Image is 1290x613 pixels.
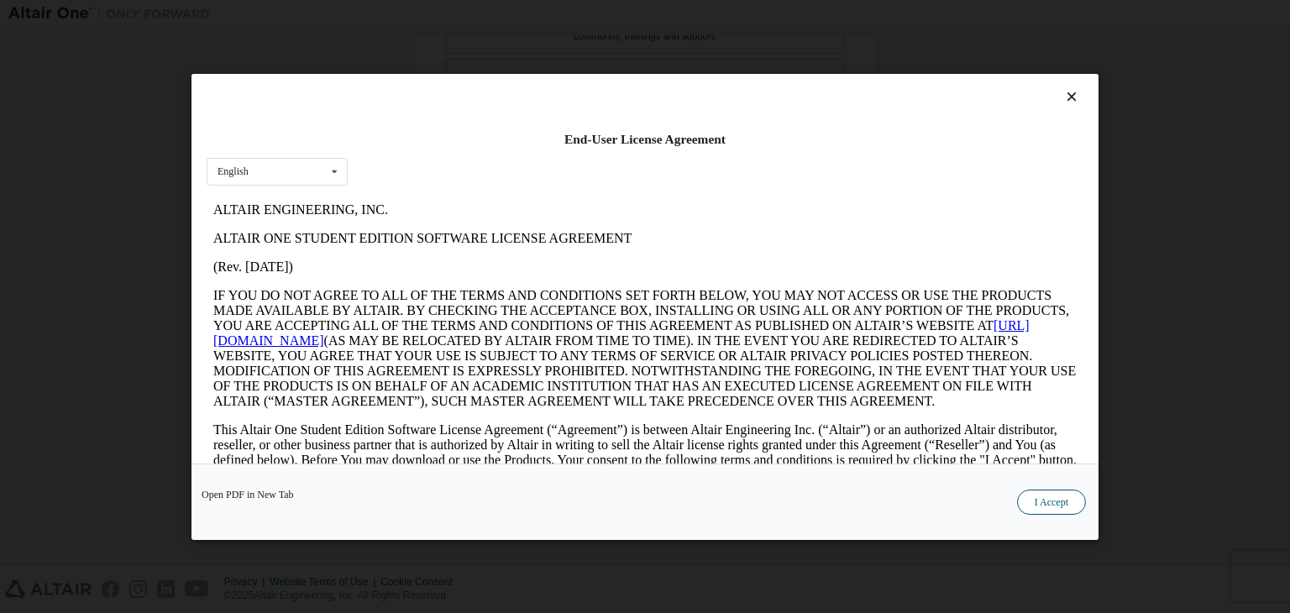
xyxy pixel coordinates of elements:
[7,92,870,213] p: IF YOU DO NOT AGREE TO ALL OF THE TERMS AND CONDITIONS SET FORTH BELOW, YOU MAY NOT ACCESS OR USE...
[7,35,870,50] p: ALTAIR ONE STUDENT EDITION SOFTWARE LICENSE AGREEMENT
[7,227,870,287] p: This Altair One Student Edition Software License Agreement (“Agreement”) is between Altair Engine...
[218,166,249,176] div: English
[7,123,823,152] a: [URL][DOMAIN_NAME]
[202,490,294,500] a: Open PDF in New Tab
[7,7,870,22] p: ALTAIR ENGINEERING, INC.
[7,64,870,79] p: (Rev. [DATE])
[207,131,1083,148] div: End-User License Agreement
[1017,490,1086,515] button: I Accept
